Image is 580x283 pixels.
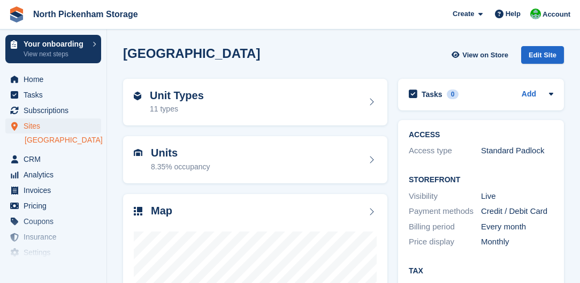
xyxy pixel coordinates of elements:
[29,5,142,23] a: North Pickenham Storage
[5,103,101,118] a: menu
[150,103,204,115] div: 11 types
[506,9,521,19] span: Help
[409,145,481,157] div: Access type
[481,205,553,218] div: Credit / Debit Card
[5,229,101,244] a: menu
[24,72,88,87] span: Home
[24,87,88,102] span: Tasks
[5,183,101,198] a: menu
[24,167,88,182] span: Analytics
[24,118,88,133] span: Sites
[24,229,88,244] span: Insurance
[151,161,210,173] div: 8.35% occupancy
[123,79,387,126] a: Unit Types 11 types
[5,167,101,182] a: menu
[422,90,442,99] h2: Tasks
[409,221,481,233] div: Billing period
[5,72,101,87] a: menu
[9,6,25,23] img: stora-icon-8386f47178a22dfd0bd8f6a31ec36ba5ce8667c1dd55bd0f319d3a0aa187defe.svg
[24,245,88,260] span: Settings
[150,90,204,102] h2: Unit Types
[409,190,481,203] div: Visibility
[24,214,88,229] span: Coupons
[5,87,101,102] a: menu
[522,88,536,101] a: Add
[24,40,87,48] p: Your onboarding
[543,9,570,20] span: Account
[481,190,553,203] div: Live
[5,198,101,213] a: menu
[134,207,142,215] img: map-icn-33ee37083ee616e46c38cad1a60f524a97daa1e2b2c8c0bc3eb3415660979fc1.svg
[151,205,172,217] h2: Map
[123,136,387,183] a: Units 8.35% occupancy
[24,152,88,167] span: CRM
[25,135,101,145] a: [GEOGRAPHIC_DATA]
[24,183,88,198] span: Invoices
[134,149,142,157] img: unit-icn-7be61d7bf1b0ce9d3e12c5938cc71ed9869f7b940bace4675aadf7bd6d80202e.svg
[447,90,459,99] div: 0
[24,198,88,213] span: Pricing
[530,9,541,19] img: Chris Gulliver
[5,152,101,167] a: menu
[521,46,564,64] div: Edit Site
[24,49,87,59] p: View next steps
[481,221,553,233] div: Every month
[481,145,553,157] div: Standard Padlock
[521,46,564,68] a: Edit Site
[409,267,553,275] h2: Tax
[5,245,101,260] a: menu
[409,236,481,248] div: Price display
[5,214,101,229] a: menu
[151,147,210,159] h2: Units
[409,131,553,139] h2: ACCESS
[123,46,260,61] h2: [GEOGRAPHIC_DATA]
[5,118,101,133] a: menu
[5,35,101,63] a: Your onboarding View next steps
[409,205,481,218] div: Payment methods
[453,9,474,19] span: Create
[134,92,141,100] img: unit-type-icn-2b2737a686de81e16bb02015468b77c625bbabd49415b5ef34ead5e3b44a266d.svg
[409,176,553,184] h2: Storefront
[450,46,513,64] a: View on Store
[481,236,553,248] div: Monthly
[24,103,88,118] span: Subscriptions
[462,50,508,61] span: View on Store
